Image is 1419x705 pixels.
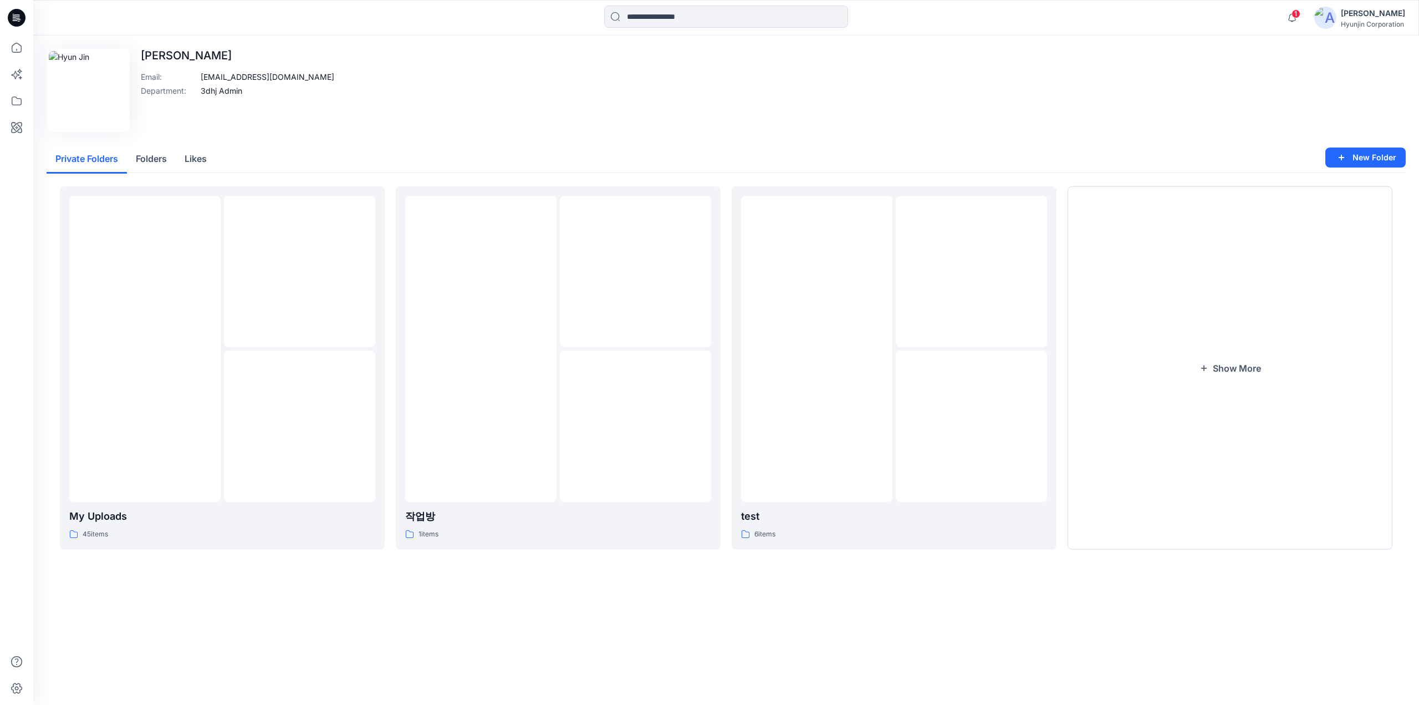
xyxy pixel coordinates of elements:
[396,186,721,550] a: 작업방1items
[1314,7,1336,29] img: avatar
[405,509,711,524] p: 작업방
[47,145,127,174] button: Private Folders
[741,509,1047,524] p: test
[1292,9,1300,18] span: 1
[49,51,127,130] img: Hyun Jin
[754,529,775,540] p: 6 items
[141,49,334,62] p: [PERSON_NAME]
[201,85,242,97] p: 3dhj Admin
[69,509,375,524] p: My Uploads
[127,145,176,174] button: Folders
[1341,7,1405,20] div: [PERSON_NAME]
[201,71,334,83] p: [EMAIL_ADDRESS][DOMAIN_NAME]
[141,85,196,97] p: Department :
[732,186,1056,550] a: test6items
[1325,148,1406,168] button: New Folder
[83,529,108,540] p: 45 items
[418,529,438,540] p: 1 items
[141,71,196,83] p: Email :
[1068,186,1392,550] button: Show More
[1341,20,1405,28] div: Hyunjin Corporation
[60,186,385,550] a: My Uploads45items
[176,145,216,174] button: Likes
